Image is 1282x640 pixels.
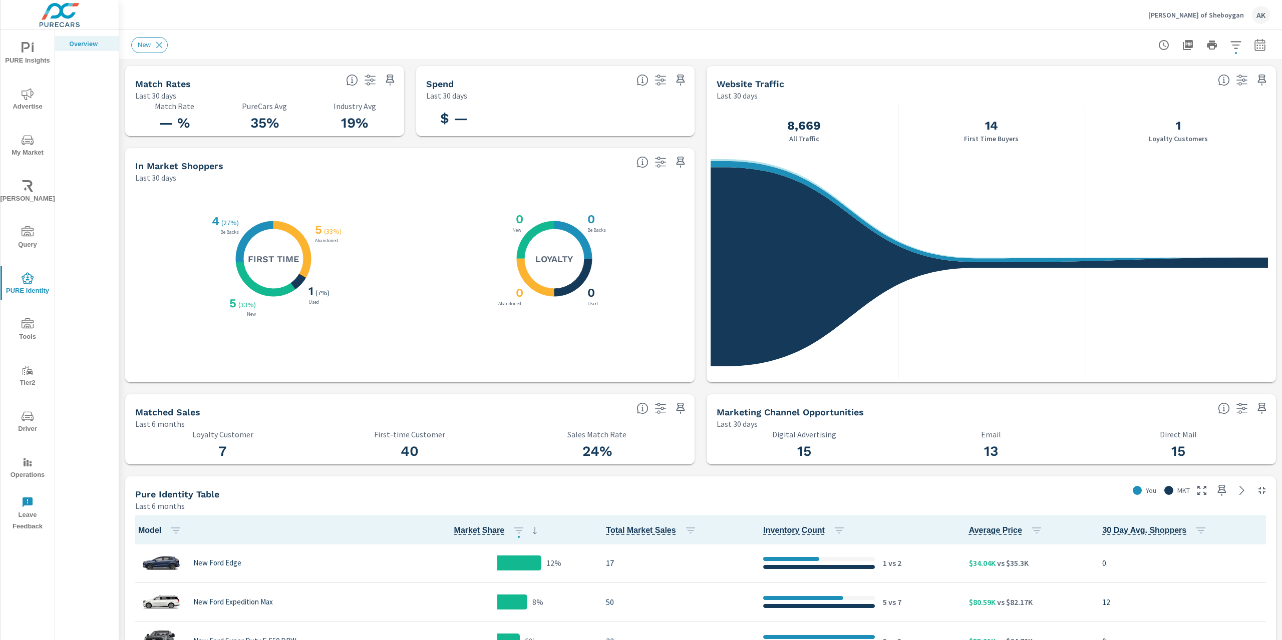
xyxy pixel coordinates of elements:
[509,430,685,439] p: Sales Match Rate
[969,524,1047,536] span: Average Price
[1177,485,1190,495] p: MKT
[1102,557,1264,569] p: 0
[532,596,543,608] p: 8%
[4,180,52,205] span: [PERSON_NAME]
[306,284,313,298] h3: 1
[969,596,996,608] p: $80.59K
[1254,72,1270,88] span: Save this to your personalized report
[227,296,236,310] h3: 5
[1218,402,1230,414] span: Matched shoppers that can be exported to each channel type. This is targetable traffic.
[135,443,310,460] h3: 7
[636,402,649,414] span: Loyalty: Matches that have purchased from the dealership before and purchased within the timefram...
[606,596,747,608] p: 50
[135,500,185,512] p: Last 6 months
[585,212,595,226] h3: 0
[717,443,892,460] h3: 15
[135,161,223,171] h5: In Market Shoppers
[996,596,1033,608] p: vs $82.17K
[135,407,200,417] h5: Matched Sales
[245,312,258,317] p: New
[306,300,321,305] p: Used
[225,115,303,132] h3: 35%
[135,489,219,499] h5: Pure Identity Table
[315,115,394,132] h3: 19%
[69,39,111,49] p: Overview
[426,90,467,102] p: Last 30 days
[135,90,176,102] p: Last 30 days
[141,587,181,617] img: glamour
[248,253,299,265] h5: First Time
[1178,35,1198,55] button: "Export Report to PDF"
[883,557,887,569] p: 1
[673,72,689,88] span: Save this to your personalized report
[606,524,700,536] span: Total Market Sales
[1,30,55,536] div: nav menu
[969,557,996,569] p: $34.04K
[969,524,1022,536] span: Average Internet price per model across the market vs dealership.
[1234,482,1250,498] a: See more details in report
[585,228,608,233] p: Be Backs
[546,557,561,569] p: 12%
[1254,400,1270,416] span: Save this to your personalized report
[238,300,258,309] p: ( 33% )
[225,102,303,111] p: PureCars Avg
[673,154,689,170] span: Save this to your personalized report
[135,79,191,89] h5: Match Rates
[218,230,241,235] p: Be Backs
[763,524,849,536] span: Inventory Count
[323,443,498,460] h3: 40
[1146,485,1156,495] p: You
[904,430,1079,439] p: Email
[132,41,157,49] span: New
[426,110,482,127] h3: $ —
[193,597,273,606] p: New Ford Expedition Max
[221,218,241,227] p: ( 27% )
[1102,524,1186,536] span: PURE Identity shoppers interested in that specific model.
[535,253,573,265] h5: Loyalty
[193,558,241,567] p: New Ford Edge
[131,37,168,53] div: New
[313,223,322,237] h3: 5
[4,364,52,389] span: Tier2
[454,524,541,536] span: Market Share
[324,227,344,236] p: ( 33% )
[509,443,685,460] h3: 24%
[135,102,213,111] p: Match Rate
[496,301,523,306] p: Abandoned
[315,102,394,111] p: Industry Avg
[4,272,52,297] span: PURE Identity
[135,172,176,184] p: Last 30 days
[323,430,498,439] p: First-time Customer
[135,430,310,439] p: Loyalty Customer
[1102,524,1211,536] span: 30 Day Avg. Shoppers
[426,79,454,89] h5: Spend
[1102,596,1264,608] p: 12
[4,410,52,435] span: Driver
[510,228,523,233] p: New
[636,74,649,86] span: Total PureCars DigAdSpend. Data sourced directly from the Ad Platforms. Non-Purecars DigAd client...
[141,548,181,578] img: glamour
[135,115,213,132] h3: — %
[315,288,332,297] p: ( 7% )
[887,557,901,569] p: vs 2
[454,524,505,536] span: Model sales / Total Market Sales. [Market = within dealer PMA (or 60 miles if no PMA is defined) ...
[4,226,52,251] span: Query
[717,418,758,430] p: Last 30 days
[138,524,186,536] span: Model
[887,596,901,608] p: vs 7
[1214,482,1230,498] span: Save this to your personalized report
[4,42,52,67] span: PURE Insights
[883,596,887,608] p: 5
[4,496,52,532] span: Leave Feedback
[996,557,1029,569] p: vs $35.3K
[4,88,52,113] span: Advertise
[1194,482,1210,498] button: Make Fullscreen
[717,90,758,102] p: Last 30 days
[4,456,52,481] span: Operations
[55,36,119,51] div: Overview
[1091,430,1266,439] p: Direct Mail
[717,407,864,417] h5: Marketing Channel Opportunities
[4,134,52,159] span: My Market
[313,238,340,243] p: Abandoned
[210,214,219,228] h3: 4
